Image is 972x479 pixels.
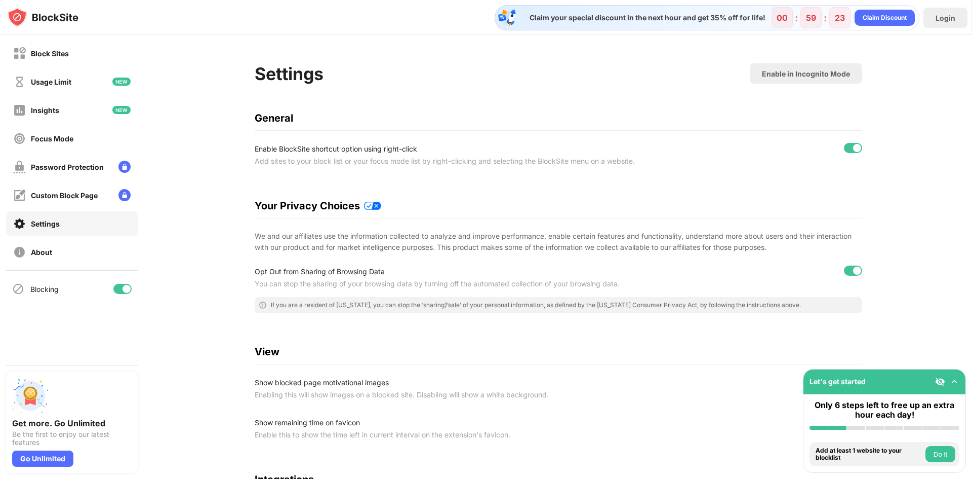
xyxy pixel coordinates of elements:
[271,301,801,309] div: If you are a resident of [US_STATE], you can stop the ‘sharing’/’sale’ of your personal informati...
[31,49,69,58] div: Block Sites
[118,161,131,173] img: lock-menu.svg
[935,377,945,387] img: eye-not-visible.svg
[777,13,788,23] div: 00
[364,202,381,210] img: privacy-policy-updates.svg
[816,447,923,462] div: Add at least 1 website to your blocklist
[809,377,866,386] div: Let's get started
[112,78,131,86] img: new-icon.svg
[7,7,78,27] img: logo-blocksite.svg
[255,231,862,253] div: We and our affiliates use the information collected to analyze and improve performance, enable ce...
[13,132,26,145] img: focus-off.svg
[12,430,132,447] div: Be the first to enjoy our latest features
[12,418,132,428] div: Get more. Go Unlimited
[936,14,955,22] div: Login
[255,112,862,124] div: General
[31,78,71,86] div: Usage Limit
[822,10,829,26] div: :
[13,246,26,259] img: about-off.svg
[31,134,73,143] div: Focus Mode
[762,69,850,78] div: Enable in Incognito Mode
[31,106,59,115] div: Insights
[255,143,680,155] div: Enable BlockSite shortcut option using right-click
[806,13,816,23] div: 59
[255,200,862,212] div: Your Privacy Choices
[12,378,49,414] img: push-unlimited.svg
[809,400,959,420] div: Only 6 steps left to free up an extra hour each day!
[255,346,862,358] div: View
[255,377,680,389] div: Show blocked page motivational images
[497,8,517,28] img: specialOfferDiscount.svg
[925,446,955,462] button: Do it
[793,10,800,26] div: :
[31,248,52,256] div: About
[13,104,26,117] img: insights-off.svg
[12,451,73,467] div: Go Unlimited
[255,429,680,441] div: Enable this to show the time left in current interval on the extension's favicon.
[12,283,24,295] img: blocking-icon.svg
[13,189,26,202] img: customize-block-page-off.svg
[255,155,680,167] div: Add sites to your block list or your focus mode list by right-clicking and selecting the BlockSit...
[835,13,845,23] div: 23
[13,161,26,173] img: password-protection-off.svg
[112,106,131,114] img: new-icon.svg
[118,189,131,201] img: lock-menu.svg
[863,13,907,23] div: Claim Discount
[13,47,26,60] img: block-off.svg
[255,266,680,278] div: Opt Out from Sharing of Browsing Data
[949,377,959,387] img: omni-setup-toggle.svg
[259,301,267,309] img: error-circle-outline.svg
[255,389,680,401] div: Enabling this will show images on a blocked site. Disabling will show a white background.
[255,63,323,84] div: Settings
[30,285,59,293] div: Blocking
[31,191,98,200] div: Custom Block Page
[255,278,680,290] div: You can stop the sharing of your browsing data by turning off the automated collection of your br...
[31,163,104,171] div: Password Protection
[31,219,60,228] div: Settings
[255,417,680,429] div: Show remaining time on favicon
[13,76,26,88] img: time-usage-off.svg
[523,13,765,22] div: Claim your special discount in the next hour and get 35% off for life!
[13,217,26,230] img: settings-on.svg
